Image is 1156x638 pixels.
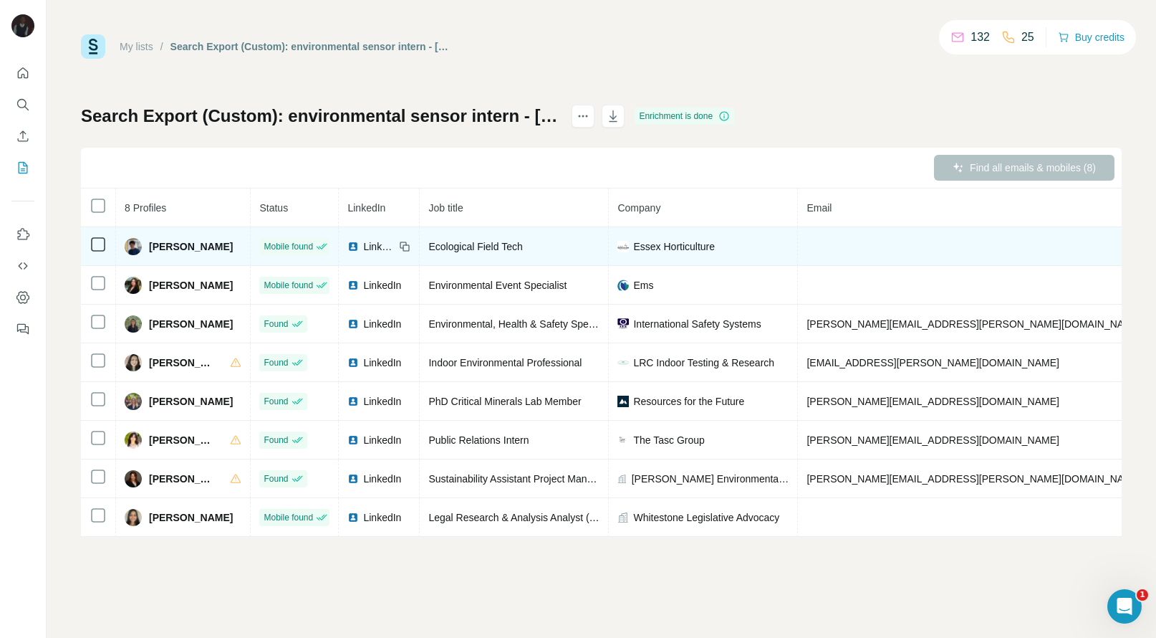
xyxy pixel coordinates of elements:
span: Essex Horticulture [633,239,715,254]
span: [PERSON_NAME][EMAIL_ADDRESS][PERSON_NAME][DOMAIN_NAME] [806,318,1142,330]
span: International Safety Systems [633,317,761,331]
button: My lists [11,155,34,181]
span: Indoor Environmental Professional [428,357,582,368]
img: LinkedIn logo [347,318,359,330]
img: company-logo [617,357,629,368]
img: Avatar [125,315,142,333]
span: Ecological Field Tech [428,241,522,252]
span: Found [264,318,288,330]
span: Mobile found [264,279,313,292]
span: The Tasc Group [633,433,704,447]
img: Avatar [125,354,142,371]
span: [PERSON_NAME] [149,356,216,370]
span: LinkedIn [363,317,401,331]
img: LinkedIn logo [347,241,359,252]
img: Avatar [125,509,142,526]
img: company-logo [617,434,629,446]
iframe: Intercom live chat [1107,589,1142,624]
img: LinkedIn logo [347,280,359,291]
button: Search [11,92,34,118]
img: company-logo [617,396,629,407]
img: LinkedIn logo [347,512,359,523]
span: Resources for the Future [633,394,744,409]
span: Company [617,202,660,214]
img: Avatar [125,238,142,255]
span: LRC Indoor Testing & Research [633,356,774,370]
span: [PERSON_NAME] [149,433,216,447]
button: Quick start [11,60,34,86]
li: / [160,39,163,54]
img: Avatar [125,277,142,294]
span: [PERSON_NAME] [149,278,233,292]
img: LinkedIn logo [347,434,359,446]
span: 8 Profiles [125,202,166,214]
span: Public Relations Intern [428,434,529,446]
button: Use Surfe on LinkedIn [11,222,34,247]
img: LinkedIn logo [347,473,359,485]
span: LinkedIn [363,278,401,292]
span: Found [264,395,288,408]
p: 25 [1021,29,1034,46]
span: Legal Research & Analysis Analyst (Domestic Policy Analyst) [428,512,698,523]
span: [PERSON_NAME] Environmental Partners [632,472,789,486]
span: LinkedIn [363,472,401,486]
span: [PERSON_NAME][EMAIL_ADDRESS][DOMAIN_NAME] [806,434,1059,446]
span: Sustainability Assistant Project Manager [428,473,607,485]
span: Found [264,356,288,369]
span: [PERSON_NAME] [149,317,233,331]
img: LinkedIn logo [347,357,359,368]
img: Avatar [11,14,34,37]
span: Whitestone Legislative Advocacy [633,510,779,525]
div: Search Export (Custom): environmental sensor intern - [DATE] 18:14 [170,39,455,54]
h1: Search Export (Custom): environmental sensor intern - [DATE] 18:14 [81,105,559,128]
span: Environmental Event Specialist [428,280,567,291]
span: LinkedIn [363,394,401,409]
button: Feedback [11,316,34,342]
span: Ems [633,278,653,292]
span: 1 [1137,589,1148,601]
button: Dashboard [11,285,34,310]
div: Enrichment is done [635,108,734,125]
span: [PERSON_NAME] [149,239,233,254]
button: actions [572,105,594,128]
span: Mobile found [264,240,313,253]
span: [PERSON_NAME][EMAIL_ADDRESS][DOMAIN_NAME] [806,396,1059,407]
img: Surfe Logo [81,34,105,59]
button: Buy credits [1058,27,1124,47]
img: company-logo [617,280,629,291]
span: LinkedIn [347,202,385,214]
span: Found [264,434,288,447]
span: [EMAIL_ADDRESS][PERSON_NAME][DOMAIN_NAME] [806,357,1059,368]
span: Found [264,472,288,485]
span: [PERSON_NAME] [149,472,216,486]
span: LinkedIn [363,356,401,370]
span: Email [806,202,832,214]
span: Status [259,202,288,214]
a: My lists [120,41,153,52]
img: Avatar [125,393,142,410]
span: Environmental, Health & Safety Specialist [428,318,613,330]
span: Mobile found [264,511,313,524]
button: Use Surfe API [11,253,34,279]
p: 132 [970,29,990,46]
span: Job title [428,202,463,214]
img: Avatar [125,432,142,449]
span: [PERSON_NAME][EMAIL_ADDRESS][PERSON_NAME][DOMAIN_NAME] [806,473,1142,485]
span: LinkedIn [363,433,401,447]
button: Enrich CSV [11,123,34,149]
img: company-logo [617,318,629,330]
img: Avatar [125,470,142,487]
span: PhD Critical Minerals Lab Member [428,396,581,407]
span: [PERSON_NAME] [149,394,233,409]
span: LinkedIn [363,239,395,254]
img: LinkedIn logo [347,396,359,407]
img: company-logo [617,241,629,252]
span: LinkedIn [363,510,401,525]
span: [PERSON_NAME] [149,510,233,525]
